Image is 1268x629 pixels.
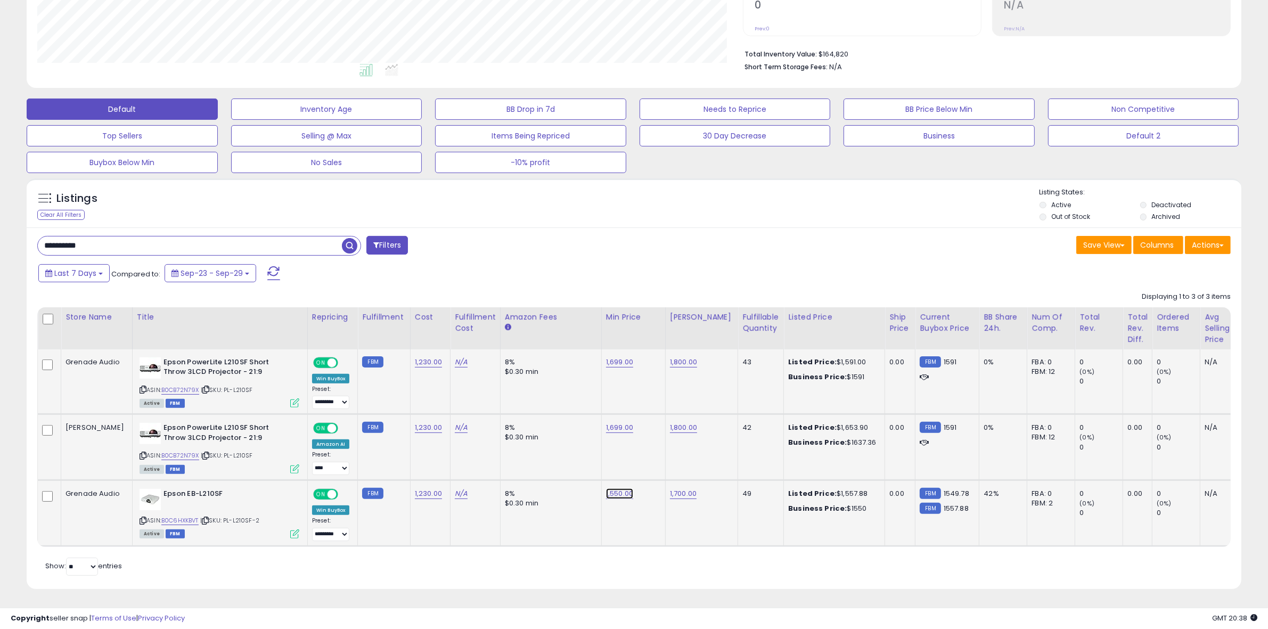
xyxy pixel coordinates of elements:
div: Ship Price [889,312,911,334]
a: 1,800.00 [670,422,697,433]
div: [PERSON_NAME] [66,423,124,432]
div: Store Name [66,312,128,323]
small: FBM [920,356,940,367]
div: 0 [1157,377,1200,386]
span: 1557.88 [944,503,969,513]
div: ASIN: [140,357,299,407]
a: 1,699.00 [606,357,633,367]
strong: Copyright [11,613,50,623]
div: 0.00 [1127,489,1144,499]
div: 0% [984,357,1019,367]
span: OFF [337,490,354,499]
div: Win BuyBox [312,505,350,515]
a: N/A [455,422,468,433]
div: Ordered Items [1157,312,1196,334]
button: Filters [366,236,408,255]
div: 0 [1157,508,1200,518]
button: Inventory Age [231,99,422,120]
label: Archived [1152,212,1181,221]
button: BB Price Below Min [844,99,1035,120]
div: 0 [1079,357,1123,367]
span: 1591 [944,357,957,367]
small: Prev: 0 [755,26,770,32]
div: Fulfillment Cost [455,312,496,334]
div: Amazon AI [312,439,349,449]
div: $1,557.88 [788,489,877,499]
div: FBM: 12 [1032,432,1067,442]
div: 0.00 [889,489,907,499]
b: Listed Price: [788,357,837,367]
span: OFF [337,424,354,433]
b: Short Term Storage Fees: [745,62,828,71]
a: Terms of Use [91,613,136,623]
div: 42% [984,489,1019,499]
div: Clear All Filters [37,210,85,220]
div: Grenade Audio [66,489,124,499]
div: $1550 [788,504,877,513]
div: 8% [505,357,593,367]
small: (0%) [1157,433,1172,442]
span: FBM [166,465,185,474]
div: Avg Selling Price [1205,312,1244,345]
span: All listings currently available for purchase on Amazon [140,465,164,474]
small: (0%) [1079,367,1094,376]
small: FBM [920,503,940,514]
span: Sep-23 - Sep-29 [181,268,243,279]
div: Min Price [606,312,661,323]
img: 41m+CJsqAuL._SL40_.jpg [140,423,161,444]
a: B0CB72N79X [161,386,199,395]
a: 1,550.00 [606,488,633,499]
button: No Sales [231,152,422,173]
span: ON [314,424,328,433]
div: Repricing [312,312,354,323]
div: 0 [1079,489,1123,499]
div: Total Rev. [1079,312,1118,334]
div: Current Buybox Price [920,312,975,334]
span: N/A [829,62,842,72]
b: Business Price: [788,437,847,447]
button: Columns [1133,236,1183,254]
div: ASIN: [140,423,299,472]
small: Prev: N/A [1004,26,1025,32]
label: Out of Stock [1051,212,1090,221]
div: 0.00 [1127,423,1144,432]
div: 0 [1157,489,1200,499]
span: ON [314,358,328,367]
b: Listed Price: [788,488,837,499]
small: FBM [920,488,940,499]
small: FBM [920,422,940,433]
small: (0%) [1079,433,1094,442]
a: N/A [455,357,468,367]
b: Business Price: [788,503,847,513]
b: Epson PowerLite L210SF Short Throw 3LCD Projector - 21:9 [163,423,293,445]
button: Needs to Reprice [640,99,831,120]
span: All listings currently available for purchase on Amazon [140,399,164,408]
div: N/A [1205,357,1240,367]
div: $0.30 min [505,367,593,377]
span: | SKU: PL-L210SF [201,451,253,460]
div: 8% [505,489,593,499]
li: $164,820 [745,47,1223,60]
small: (0%) [1157,367,1172,376]
div: 0.00 [889,423,907,432]
span: ON [314,490,328,499]
button: Selling @ Max [231,125,422,146]
div: Fulfillment [362,312,405,323]
button: Buybox Below Min [27,152,218,173]
button: Default 2 [1048,125,1239,146]
b: Epson EB-L210SF [163,489,293,502]
div: 0% [984,423,1019,432]
div: Cost [415,312,446,323]
small: FBM [362,488,383,499]
small: Amazon Fees. [505,323,511,332]
a: 1,230.00 [415,422,442,433]
div: BB Share 24h. [984,312,1022,334]
div: FBM: 2 [1032,499,1067,508]
button: Items Being Repriced [435,125,626,146]
button: Sep-23 - Sep-29 [165,264,256,282]
label: Deactivated [1152,200,1192,209]
div: Preset: [312,451,350,475]
div: 0 [1157,357,1200,367]
small: (0%) [1079,499,1094,508]
div: Grenade Audio [66,357,124,367]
